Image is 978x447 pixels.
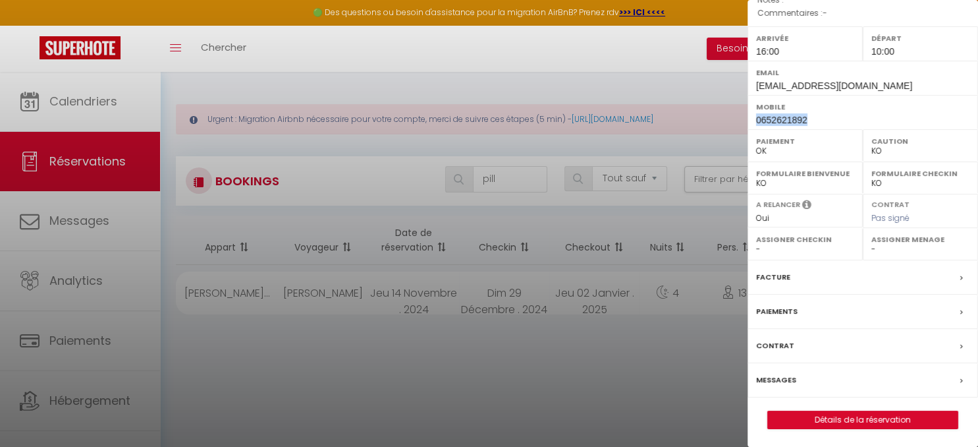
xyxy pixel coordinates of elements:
[871,167,969,180] label: Formulaire Checkin
[756,305,798,318] label: Paiements
[871,134,969,148] label: Caution
[756,100,969,113] label: Mobile
[802,199,811,214] i: Sélectionner OUI si vous souhaiter envoyer les séquences de messages post-checkout
[756,373,796,387] label: Messages
[756,134,854,148] label: Paiement
[756,46,779,57] span: 16:00
[871,32,969,45] label: Départ
[823,7,827,18] span: -
[756,66,969,79] label: Email
[768,411,958,429] a: Détails de la réservation
[756,115,807,125] span: 0652621892
[871,212,910,223] span: Pas signé
[756,167,854,180] label: Formulaire Bienvenue
[756,233,854,246] label: Assigner Checkin
[871,233,969,246] label: Assigner Menage
[756,32,854,45] label: Arrivée
[871,199,910,208] label: Contrat
[757,7,968,20] p: Commentaires :
[756,270,790,284] label: Facture
[756,199,800,210] label: A relancer
[871,46,894,57] span: 10:00
[756,339,794,353] label: Contrat
[756,80,912,91] span: [EMAIL_ADDRESS][DOMAIN_NAME]
[767,411,958,429] button: Détails de la réservation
